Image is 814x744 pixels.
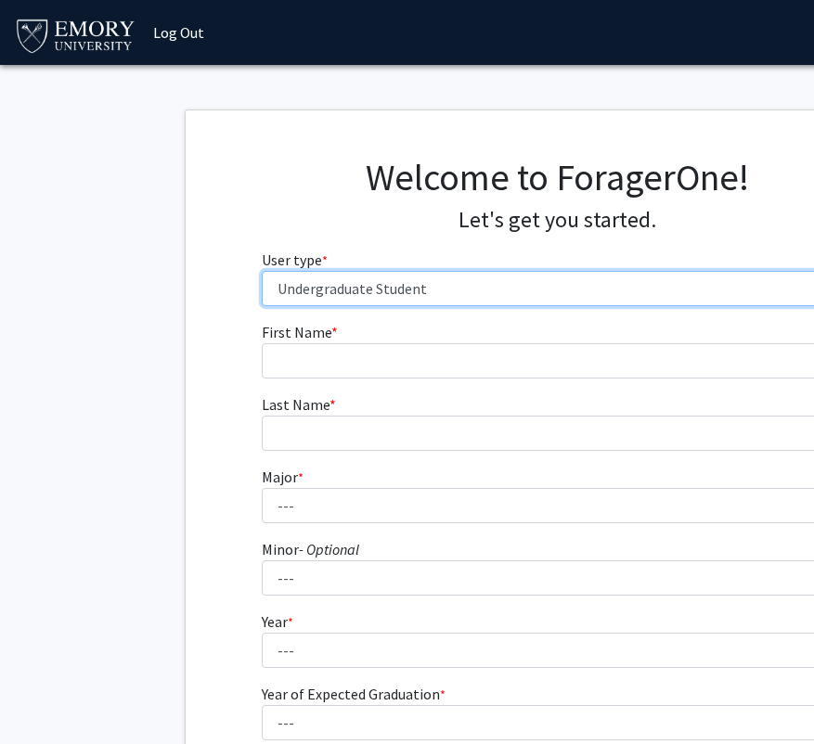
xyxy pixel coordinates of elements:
label: Year [262,610,293,633]
label: User type [262,249,328,271]
label: Year of Expected Graduation [262,683,446,705]
label: Minor [262,538,359,560]
i: - Optional [299,540,359,558]
span: First Name [262,323,331,341]
span: Last Name [262,395,329,414]
iframe: Chat [14,661,79,730]
label: Major [262,466,304,488]
img: Emory University Logo [14,14,137,56]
